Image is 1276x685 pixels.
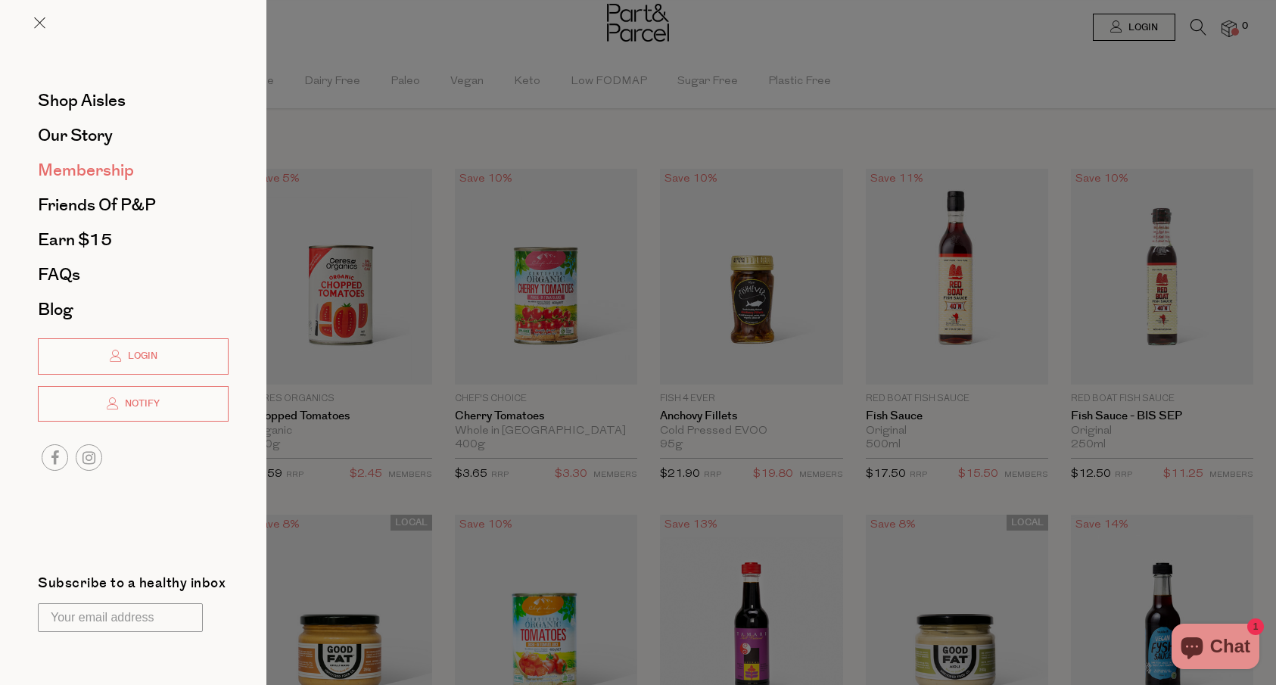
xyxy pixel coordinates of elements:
[38,301,229,318] a: Blog
[38,89,126,113] span: Shop Aisles
[38,197,229,213] a: Friends of P&P
[38,266,229,283] a: FAQs
[38,162,229,179] a: Membership
[38,228,112,252] span: Earn $15
[121,397,160,410] span: Notify
[38,232,229,248] a: Earn $15
[38,297,73,322] span: Blog
[38,263,80,287] span: FAQs
[38,92,229,109] a: Shop Aisles
[38,338,229,375] a: Login
[38,603,203,632] input: Your email address
[124,350,157,363] span: Login
[38,127,229,144] a: Our Story
[1167,624,1264,673] inbox-online-store-chat: Shopify online store chat
[38,123,113,148] span: Our Story
[38,386,229,422] a: Notify
[38,577,226,596] label: Subscribe to a healthy inbox
[38,158,134,182] span: Membership
[38,193,156,217] span: Friends of P&P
